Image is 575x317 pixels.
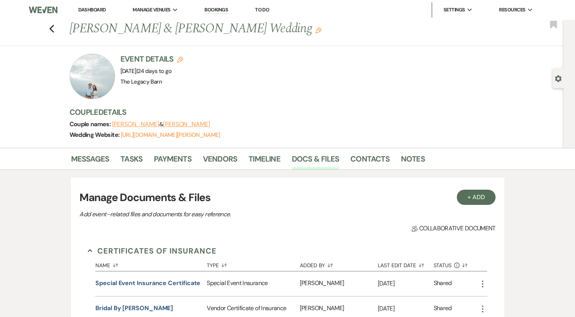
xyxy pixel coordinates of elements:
span: 24 days to go [138,67,172,75]
a: Tasks [120,153,143,170]
a: Messages [71,153,109,170]
span: Collaborative document [412,224,495,233]
button: + Add [457,190,496,205]
div: [PERSON_NAME] [300,271,378,296]
div: Shared [434,279,452,289]
button: Special Event Insurance Certificate [95,279,200,288]
p: [DATE] [378,304,434,314]
button: [PERSON_NAME] [112,121,159,127]
span: Resources [499,6,525,14]
button: Last Edit Date [378,257,434,271]
img: Weven Logo [29,2,57,18]
p: [DATE] [378,279,434,288]
span: Wedding Website: [70,131,121,139]
span: Settings [444,6,465,14]
span: Status [434,263,452,268]
button: Bridal By [PERSON_NAME] [95,304,173,313]
span: & [112,120,210,128]
div: Shared [434,304,452,314]
span: The Legacy Barn [120,78,162,86]
span: Couple names: [70,120,112,128]
button: [PERSON_NAME] [163,121,210,127]
button: Type [207,257,299,271]
h1: [PERSON_NAME] & [PERSON_NAME] Wedding [70,20,410,38]
a: Notes [401,153,425,170]
h3: Event Details [120,54,184,64]
span: Manage Venues [133,6,170,14]
span: [DATE] [120,67,172,75]
button: Open lead details [555,74,562,82]
div: Special Event Insurance [207,271,299,296]
a: Contacts [350,153,390,170]
p: Add event–related files and documents for easy reference. [79,209,345,219]
button: Name [95,257,207,271]
h3: Couple Details [70,107,495,117]
span: | [136,67,172,75]
a: Bookings [204,6,228,14]
button: Added By [300,257,378,271]
h3: Manage Documents & Files [79,190,495,206]
a: Vendors [203,153,237,170]
a: Timeline [249,153,280,170]
a: Docs & Files [292,153,339,170]
button: Certificates of Insurance [88,245,217,257]
button: Edit [315,27,322,33]
a: To Do [255,6,269,13]
a: Payments [154,153,192,170]
button: Status [434,257,478,271]
a: [URL][DOMAIN_NAME][PERSON_NAME] [121,131,220,139]
a: Dashboard [78,6,106,13]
